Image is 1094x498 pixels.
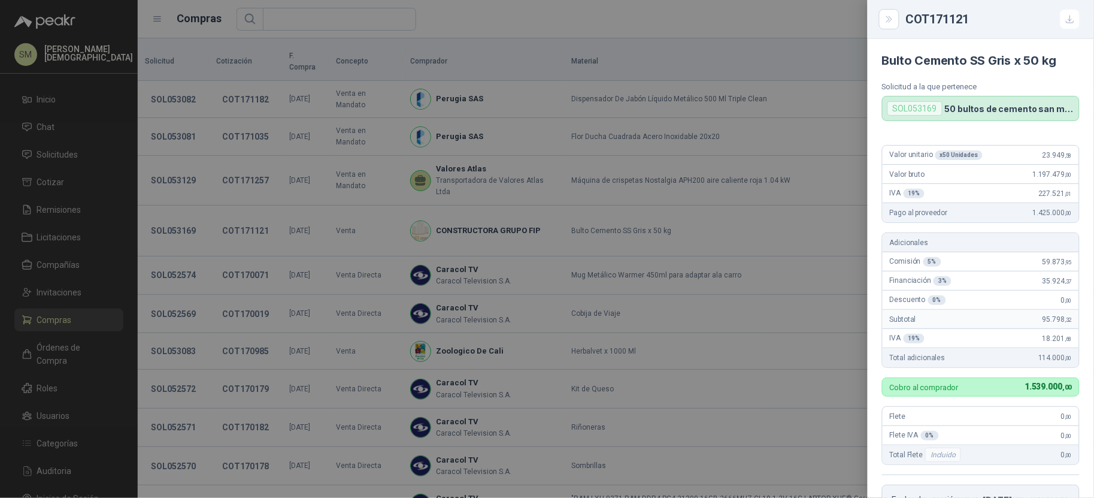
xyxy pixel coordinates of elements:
h4: Bulto Cemento SS Gris x 50 kg [882,53,1080,68]
div: Incluido [925,448,961,462]
span: Valor unitario [890,150,983,160]
div: SOL053169 [887,101,943,116]
span: 18.201 [1043,334,1072,343]
span: Flete [890,412,905,421]
p: Cobro al comprador [890,384,959,391]
span: Total Flete [890,448,963,462]
span: 0 [1061,451,1072,459]
span: ,00 [1065,171,1072,178]
span: 1.539.000 [1025,382,1072,391]
p: Solicitud a la que pertenece [882,82,1080,91]
span: IVA [890,189,925,198]
span: ,00 [1065,452,1072,458]
span: ,68 [1065,336,1072,342]
span: ,58 [1065,152,1072,159]
span: Valor bruto [890,170,925,179]
span: ,00 [1062,384,1072,391]
span: ,00 [1065,414,1072,420]
span: ,01 [1065,191,1072,197]
div: 5 % [923,257,941,267]
span: 0 [1061,412,1072,421]
span: Comisión [890,257,941,267]
div: 19 % [904,189,925,198]
div: COT171121 [906,10,1080,29]
div: 0 % [921,431,939,440]
span: ,95 [1065,259,1072,265]
span: Pago al proveedor [890,209,948,217]
span: Subtotal [890,315,916,324]
span: 95.798 [1043,315,1072,324]
button: Close [882,12,896,26]
span: ,00 [1065,297,1072,304]
span: ,32 [1065,316,1072,323]
span: Financiación [890,276,951,286]
span: ,00 [1065,433,1072,439]
div: 3 % [934,276,951,286]
span: 59.873 [1043,258,1072,266]
div: Total adicionales [883,348,1079,367]
span: ,00 [1065,210,1072,216]
div: Adicionales [883,233,1079,252]
p: 50 bultos de cemento san marcos [945,104,1074,114]
span: Descuento [890,295,946,305]
span: 114.000 [1038,354,1072,362]
span: ,37 [1065,278,1072,285]
span: Flete IVA [890,431,939,440]
span: 0 [1061,296,1072,304]
span: ,00 [1065,355,1072,361]
span: 227.521 [1038,189,1072,198]
span: 1.197.479 [1033,170,1072,179]
span: 1.425.000 [1033,209,1072,217]
div: 0 % [928,295,946,305]
div: x 50 Unidades [935,150,983,160]
span: 35.924 [1043,277,1072,285]
span: 0 [1061,431,1072,440]
span: IVA [890,334,925,343]
span: 23.949 [1043,151,1072,159]
div: 19 % [904,334,925,343]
